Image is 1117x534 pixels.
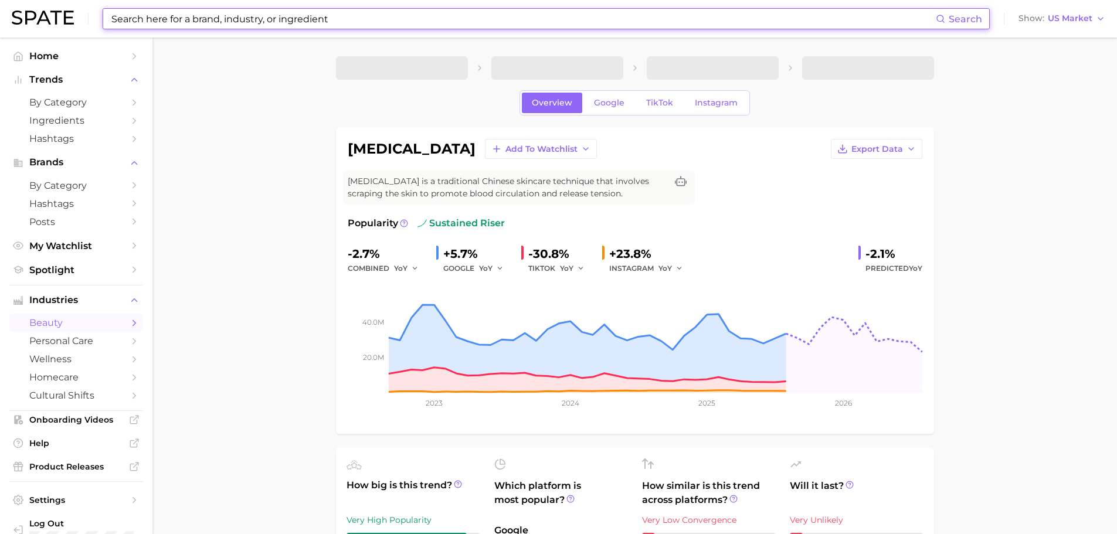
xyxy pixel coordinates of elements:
a: Ingredients [9,111,143,130]
span: Hashtags [29,133,123,144]
span: by Category [29,97,123,108]
a: Instagram [685,93,748,113]
tspan: 2024 [561,399,579,407]
img: sustained riser [417,219,427,228]
div: TIKTOK [528,261,593,275]
span: Hashtags [29,198,123,209]
span: How similar is this trend across platforms? [642,479,776,507]
span: sustained riser [417,216,505,230]
a: Onboarding Videos [9,411,143,428]
span: Help [29,438,123,448]
button: Add to Watchlist [485,139,597,159]
span: My Watchlist [29,240,123,251]
span: Google [594,98,624,108]
button: Industries [9,291,143,309]
button: YoY [560,261,585,275]
div: combined [348,261,427,275]
span: US Market [1048,15,1092,22]
span: TikTok [646,98,673,108]
span: Home [29,50,123,62]
img: SPATE [12,11,74,25]
span: Trends [29,74,123,85]
span: Onboarding Videos [29,414,123,425]
div: GOOGLE [443,261,512,275]
button: Trends [9,71,143,89]
a: Settings [9,491,143,509]
span: YoY [909,264,922,273]
span: YoY [394,263,408,273]
a: cultural shifts [9,386,143,404]
span: Show [1018,15,1044,22]
a: beauty [9,314,143,332]
span: Popularity [348,216,398,230]
span: YoY [658,263,672,273]
span: Product Releases [29,461,123,472]
button: Brands [9,154,143,171]
span: Settings [29,495,123,505]
div: -2.1% [865,244,922,263]
div: -2.7% [348,244,427,263]
a: Spotlight [9,261,143,279]
span: wellness [29,353,123,365]
span: Add to Watchlist [505,144,578,154]
button: Export Data [831,139,922,159]
span: cultural shifts [29,390,123,401]
a: My Watchlist [9,237,143,255]
span: Search [949,13,982,25]
h1: [MEDICAL_DATA] [348,142,476,156]
a: personal care [9,332,143,350]
a: Help [9,434,143,452]
button: YoY [658,261,684,275]
a: Posts [9,213,143,231]
input: Search here for a brand, industry, or ingredient [110,9,936,29]
span: beauty [29,317,123,328]
span: Will it last? [790,479,924,507]
div: Very High Popularity [347,513,480,527]
a: by Category [9,176,143,195]
a: Overview [522,93,582,113]
div: INSTAGRAM [609,261,691,275]
button: YoY [479,261,504,275]
span: Posts [29,216,123,227]
tspan: 2025 [698,399,715,407]
div: -30.8% [528,244,593,263]
span: Predicted [865,261,922,275]
div: +5.7% [443,244,512,263]
a: homecare [9,368,143,386]
button: YoY [394,261,419,275]
span: Log Out [29,518,164,529]
a: Hashtags [9,130,143,148]
tspan: 2026 [834,399,851,407]
span: Export Data [851,144,903,154]
span: by Category [29,180,123,191]
span: Ingredients [29,115,123,126]
span: YoY [479,263,493,273]
a: by Category [9,93,143,111]
span: How big is this trend? [347,478,480,507]
span: YoY [560,263,573,273]
div: Very Unlikely [790,513,924,527]
a: wellness [9,350,143,368]
a: Hashtags [9,195,143,213]
button: ShowUS Market [1016,11,1108,26]
a: Home [9,47,143,65]
a: Product Releases [9,458,143,475]
div: Very Low Convergence [642,513,776,527]
span: Spotlight [29,264,123,275]
a: Google [584,93,634,113]
span: Brands [29,157,123,168]
span: Industries [29,295,123,305]
span: [MEDICAL_DATA] is a traditional Chinese skincare technique that involves scraping the skin to pro... [348,175,667,200]
span: personal care [29,335,123,346]
a: TikTok [636,93,683,113]
span: Instagram [695,98,738,108]
span: Overview [532,98,572,108]
div: +23.8% [609,244,691,263]
tspan: 2023 [426,399,443,407]
span: homecare [29,372,123,383]
span: Which platform is most popular? [494,479,628,518]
